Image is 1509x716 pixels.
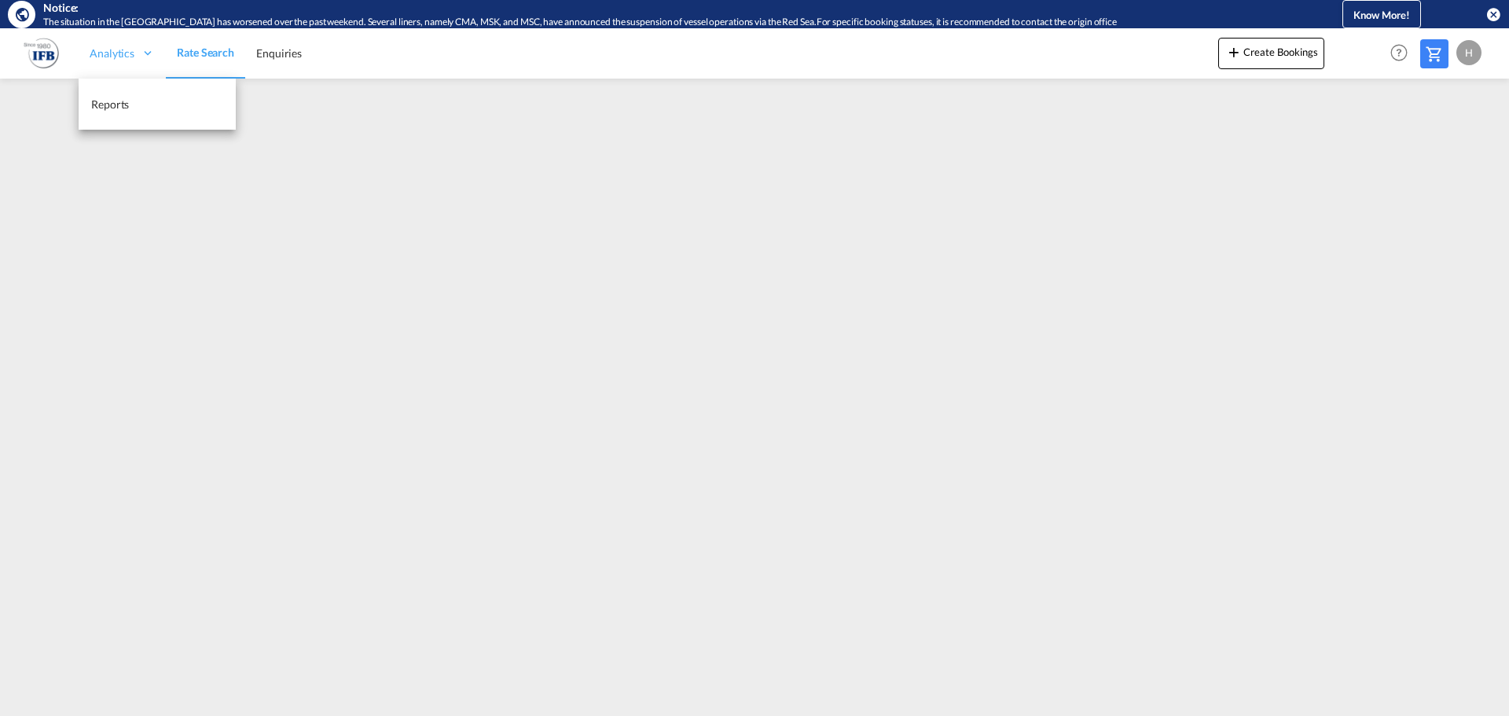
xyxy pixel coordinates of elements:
[1224,42,1243,61] md-icon: icon-plus 400-fg
[14,6,30,22] md-icon: icon-earth
[90,46,134,61] span: Analytics
[43,16,1277,29] div: The situation in the Red Sea has worsened over the past weekend. Several liners, namely CMA, MSK,...
[1386,39,1420,68] div: Help
[1456,40,1481,65] div: H
[1485,6,1501,22] button: icon-close-circle
[177,46,234,59] span: Rate Search
[1386,39,1412,66] span: Help
[166,28,245,79] a: Rate Search
[256,46,302,60] span: Enquiries
[1353,9,1410,21] span: Know More!
[91,97,129,111] span: Reports
[79,79,236,130] a: Reports
[245,28,313,79] a: Enquiries
[79,28,166,79] div: Analytics
[1218,38,1324,69] button: icon-plus 400-fgCreate Bookings
[24,35,59,71] img: b628ab10256c11eeb52753acbc15d091.png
